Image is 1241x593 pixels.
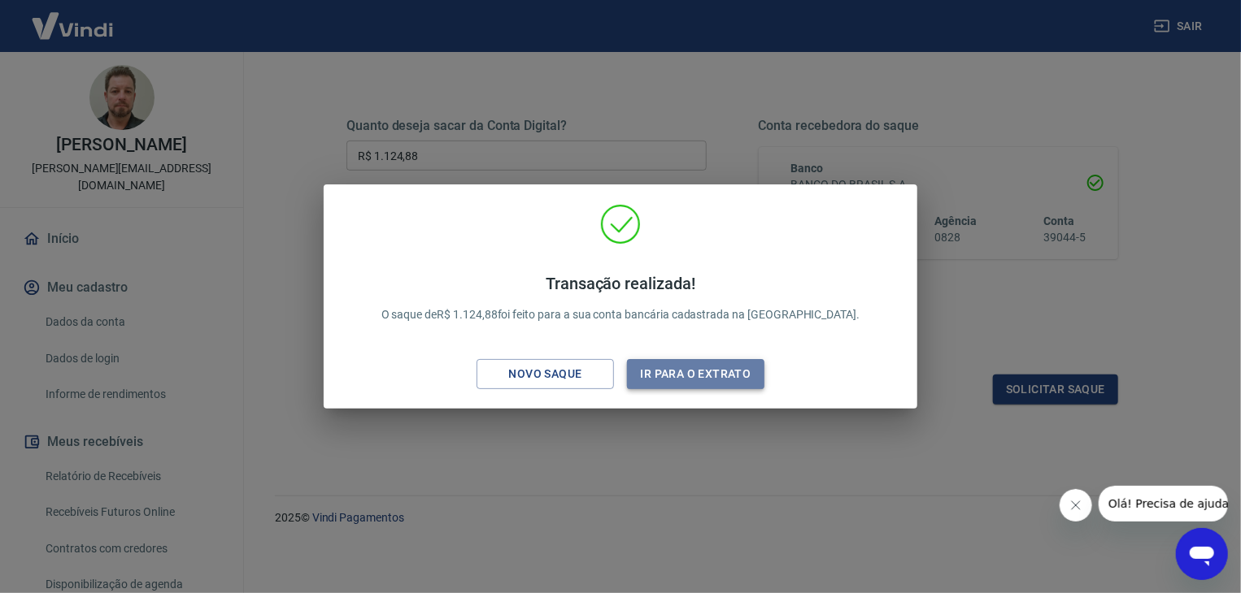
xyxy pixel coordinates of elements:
h4: Transação realizada! [381,274,860,293]
div: Novo saque [490,364,602,384]
iframe: Mensagem da empresa [1099,486,1228,522]
span: Olá! Precisa de ajuda? [10,11,137,24]
p: O saque de R$ 1.124,88 foi feito para a sua conta bancária cadastrada na [GEOGRAPHIC_DATA]. [381,274,860,323]
button: Ir para o extrato [627,359,764,389]
iframe: Botão para abrir a janela de mensagens [1176,528,1228,580]
button: Novo saque [477,359,614,389]
iframe: Fechar mensagem [1060,489,1092,522]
